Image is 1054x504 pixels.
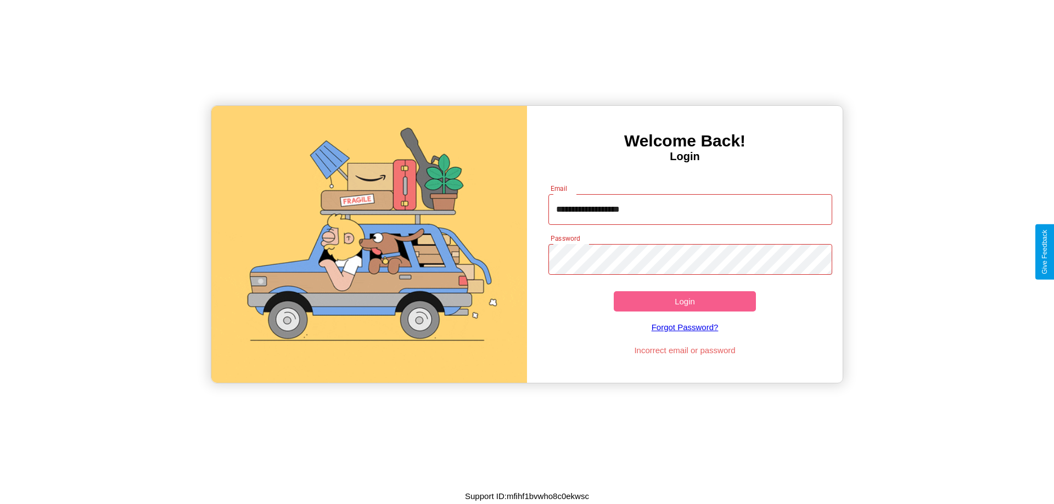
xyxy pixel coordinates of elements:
div: Give Feedback [1041,230,1049,274]
button: Login [614,291,756,312]
h3: Welcome Back! [527,132,843,150]
h4: Login [527,150,843,163]
p: Incorrect email or password [543,343,827,358]
label: Email [551,184,568,193]
img: gif [211,106,527,383]
label: Password [551,234,580,243]
a: Forgot Password? [543,312,827,343]
p: Support ID: mfihf1bvwho8c0ekwsc [465,489,589,503]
